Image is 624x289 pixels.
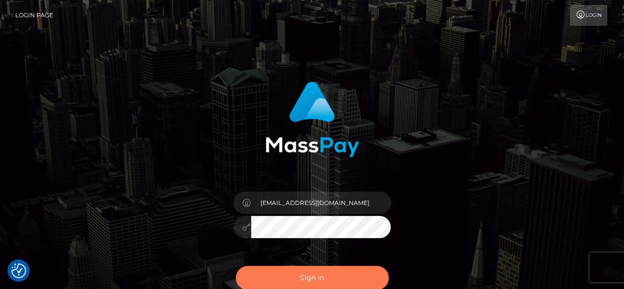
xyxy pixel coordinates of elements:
[265,82,359,157] img: MassPay Login
[15,5,53,26] a: Login Page
[570,5,607,26] a: Login
[11,263,26,278] img: Revisit consent button
[11,263,26,278] button: Consent Preferences
[251,192,391,214] input: Username...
